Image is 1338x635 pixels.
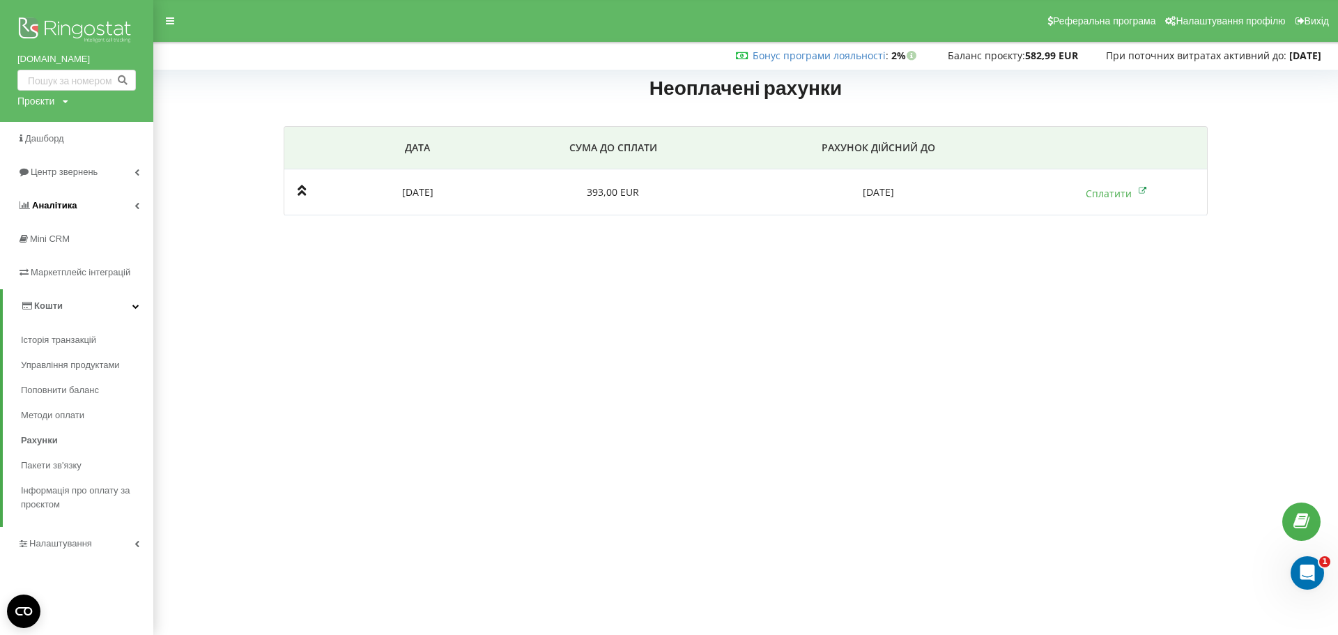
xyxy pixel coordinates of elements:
input: Пошук за номером [17,70,136,91]
span: Центр звернень [31,167,98,177]
span: Налаштування профілю [1176,15,1285,26]
strong: [DATE] [1289,49,1321,62]
a: Історія транзакцій [21,328,153,353]
span: Реферальна програма [1053,15,1156,26]
a: [DOMAIN_NAME] [17,52,136,66]
span: Історія транзакцій [21,333,96,347]
span: Дашборд [25,133,64,144]
span: Маркетплейс інтеграцій [31,267,130,277]
span: Баланс проєкту: [948,49,1025,62]
h1: Неоплачені рахунки [168,75,1323,107]
span: Пакети зв'язку [21,459,82,473]
span: 1 [1319,556,1330,567]
button: Open CMP widget [7,595,40,628]
a: Поповнити баланс [21,378,153,403]
a: Інформація про оплату за проєктом [21,478,153,517]
td: [DATE] [732,169,1026,215]
span: Поповнити баланс [21,383,99,397]
span: Кошти [34,300,63,311]
span: Вихід [1305,15,1329,26]
th: Дата [341,127,495,169]
span: Управління продуктами [21,358,120,372]
span: Аналiтика [32,200,77,211]
a: Управління продуктами [21,353,153,378]
span: При поточних витратах активний до: [1106,49,1286,62]
a: Кошти [3,289,153,323]
td: 393,00 EUR [495,169,732,215]
a: Пакети зв'язку [21,453,153,478]
td: [DATE] [341,169,495,215]
th: СУМА ДО СПЛАТИ [495,127,732,169]
span: Рахунки [21,434,58,447]
iframe: Intercom live chat [1291,556,1324,590]
span: : [753,49,889,62]
span: Інформація про оплату за проєктом [21,484,146,512]
span: Методи оплати [21,408,84,422]
div: Проєкти [17,94,54,108]
th: РАХУНОК ДІЙСНИЙ ДО [732,127,1026,169]
img: Ringostat logo [17,14,136,49]
a: Методи оплати [21,403,153,428]
strong: 582,99 EUR [1025,49,1078,62]
strong: 2% [891,49,920,62]
a: Бонус програми лояльності [753,49,886,62]
a: Сплатити [1086,187,1147,200]
span: Налаштування [29,538,92,549]
a: Рахунки [21,428,153,453]
span: Mini CRM [30,234,70,244]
